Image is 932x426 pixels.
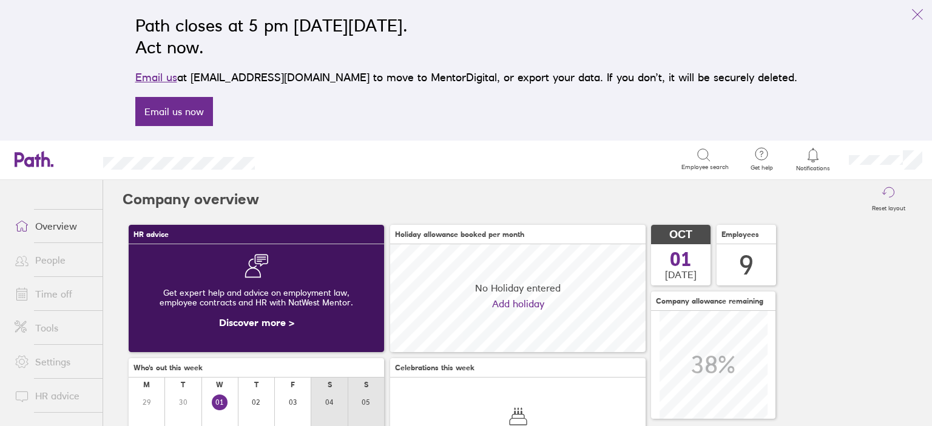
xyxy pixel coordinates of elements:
div: M [143,381,150,389]
a: Overview [5,214,103,238]
span: [DATE] [665,269,697,280]
div: F [291,381,295,389]
a: Settings [5,350,103,374]
div: S [328,381,332,389]
span: 01 [670,250,692,269]
a: Notifications [794,147,833,172]
span: Celebrations this week [395,364,474,372]
span: Who's out this week [133,364,203,372]
div: T [254,381,258,389]
span: HR advice [133,230,169,239]
a: Tools [5,316,103,340]
span: No Holiday entered [475,282,561,293]
span: Employees [721,230,759,239]
a: Discover more > [219,316,294,328]
a: Add holiday [492,298,544,309]
a: People [5,248,103,272]
span: Holiday allowance booked per month [395,230,524,239]
span: Company allowance remaining [656,297,763,305]
div: T [181,381,185,389]
p: at [EMAIL_ADDRESS][DOMAIN_NAME] to move to MentorDigital, or export your data. If you don’t, it w... [135,69,797,86]
a: HR advice [5,384,103,408]
div: W [216,381,223,389]
span: OCT [669,228,692,241]
label: Reset layout [865,201,913,212]
div: Search [288,153,319,164]
a: Email us now [135,97,213,126]
div: Get expert help and advice on employment law, employee contracts and HR with NatWest Mentor. [138,278,374,317]
span: Get help [742,164,782,171]
span: Notifications [794,165,833,172]
h2: Company overview [123,180,259,219]
div: 9 [739,250,754,281]
h2: Path closes at 5 pm [DATE][DATE]. Act now. [135,15,797,58]
div: S [364,381,368,389]
a: Email us [135,71,177,84]
a: Time off [5,282,103,306]
span: Employee search [681,164,729,171]
button: Reset layout [865,180,913,219]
